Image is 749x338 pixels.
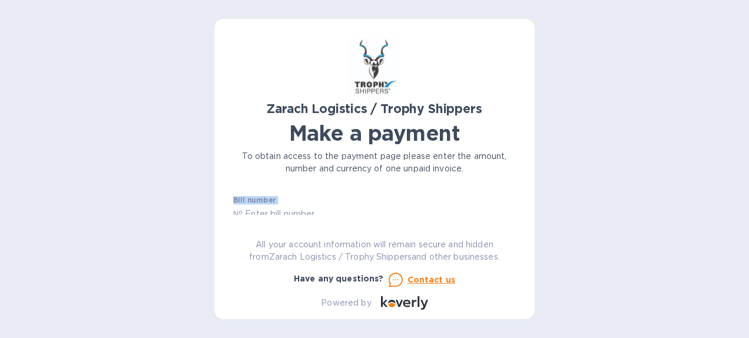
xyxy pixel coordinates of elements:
p: № [233,208,243,220]
p: To obtain access to the payment page please enter the amount, number and currency of one unpaid i... [233,150,516,175]
u: Contact us [407,275,456,284]
b: Have any questions? [294,274,384,283]
p: All your account information will remain secure and hidden from Zarach Logistics / Trophy Shipper... [233,238,516,263]
p: Powered by [321,297,371,309]
h1: Make a payment [233,121,516,145]
b: Zarach Logistics / Trophy Shippers [267,101,482,116]
input: Enter bill number [243,206,516,223]
label: Bill number [233,197,276,204]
